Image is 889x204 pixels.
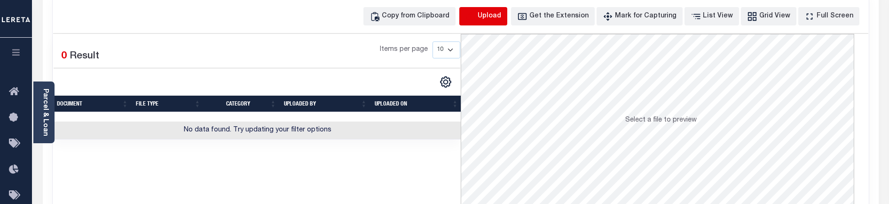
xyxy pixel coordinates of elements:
[459,7,507,25] button: Upload
[817,11,853,22] div: Full Screen
[597,7,683,25] button: Mark for Capturing
[53,122,462,140] td: No data found. Try updating your filter options
[363,7,456,25] button: Copy from Clipboard
[205,96,280,112] th: CATEGORY: activate to sort column ascending
[70,49,99,64] label: Result
[511,7,595,25] button: Get the Extension
[132,96,205,112] th: FILE TYPE: activate to sort column ascending
[380,45,428,55] span: Items per page
[61,51,67,61] span: 0
[615,11,677,22] div: Mark for Capturing
[798,7,859,25] button: Full Screen
[741,7,796,25] button: Grid View
[42,89,48,136] a: Parcel & Loan
[759,11,790,22] div: Grid View
[703,11,733,22] div: List View
[529,11,589,22] div: Get the Extension
[53,96,132,112] th: Document: activate to sort column ascending
[478,11,501,22] div: Upload
[625,117,697,123] span: Select a file to preview
[280,96,371,112] th: UPLOADED BY: activate to sort column ascending
[684,7,739,25] button: List View
[382,11,449,22] div: Copy from Clipboard
[371,96,462,112] th: UPLOADED ON: activate to sort column ascending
